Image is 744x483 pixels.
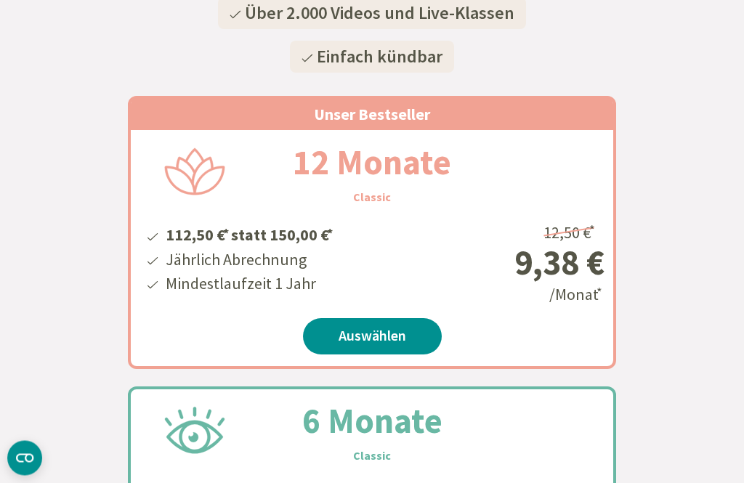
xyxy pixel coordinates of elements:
div: 9,38 € [430,245,604,280]
h3: Classic [353,447,391,465]
span: Über 2.000 Videos und Live-Klassen [245,2,514,25]
span: 12,50 € [543,223,597,243]
a: Auswählen [303,319,442,355]
li: Jährlich Abrechnung [163,248,335,272]
li: 112,50 € statt 150,00 € [163,221,335,248]
div: /Monat [430,218,604,307]
span: Unser Bestseller [314,105,430,125]
h3: Classic [353,189,391,206]
h2: 6 Monate [267,395,477,447]
h2: 12 Monate [258,137,486,189]
li: Mindestlaufzeit 1 Jahr [163,272,335,296]
button: CMP-Widget öffnen [7,441,42,476]
span: Einfach kündbar [317,46,442,68]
